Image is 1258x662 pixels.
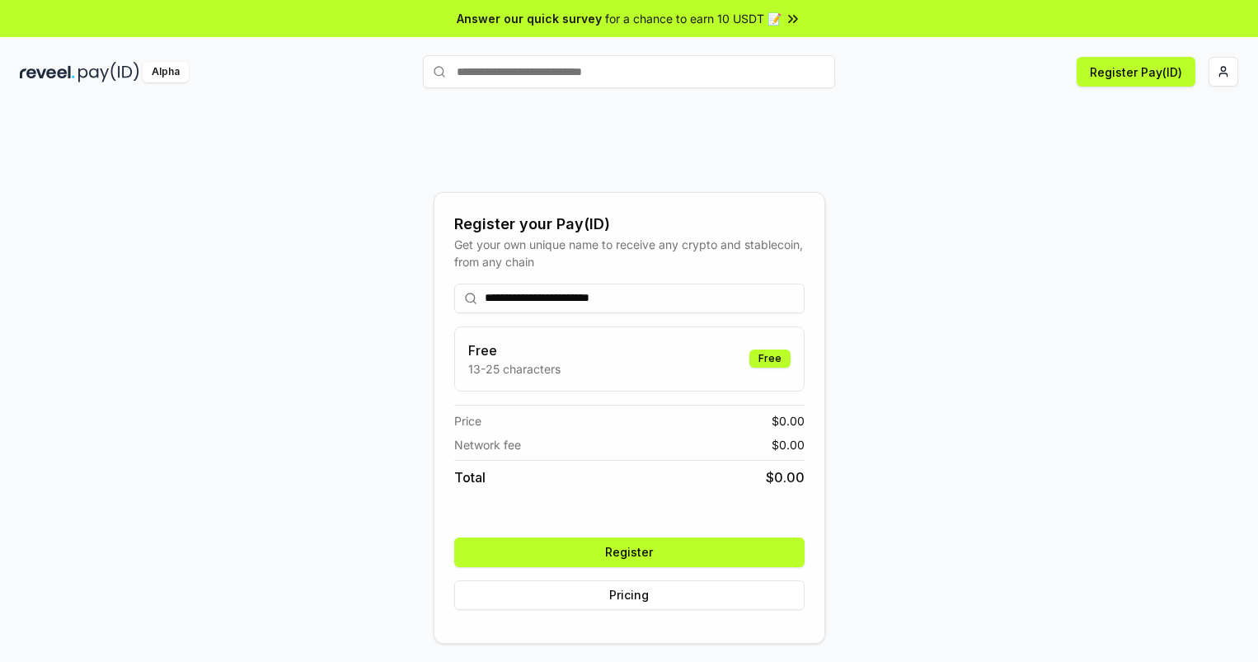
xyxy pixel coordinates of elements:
[454,538,805,567] button: Register
[457,10,602,27] span: Answer our quick survey
[468,340,561,360] h3: Free
[20,62,75,82] img: reveel_dark
[454,236,805,270] div: Get your own unique name to receive any crypto and stablecoin, from any chain
[78,62,139,82] img: pay_id
[1077,57,1195,87] button: Register Pay(ID)
[454,213,805,236] div: Register your Pay(ID)
[454,467,486,487] span: Total
[143,62,189,82] div: Alpha
[454,436,521,453] span: Network fee
[454,412,481,430] span: Price
[772,436,805,453] span: $ 0.00
[749,350,791,368] div: Free
[772,412,805,430] span: $ 0.00
[454,580,805,610] button: Pricing
[766,467,805,487] span: $ 0.00
[468,360,561,378] p: 13-25 characters
[605,10,782,27] span: for a chance to earn 10 USDT 📝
